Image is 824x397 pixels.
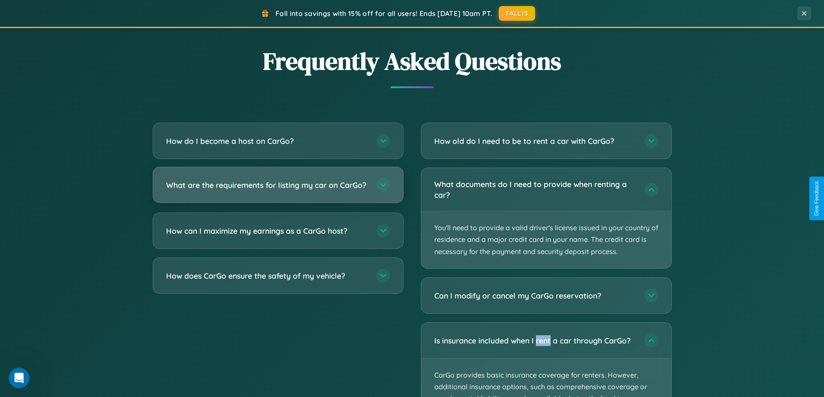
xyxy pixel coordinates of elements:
p: You'll need to provide a valid driver's license issued in your country of residence and a major c... [421,211,671,268]
h3: What documents do I need to provide when renting a car? [434,179,636,200]
h3: Can I modify or cancel my CarGo reservation? [434,290,636,301]
h3: Is insurance included when I rent a car through CarGo? [434,335,636,346]
h3: What are the requirements for listing my car on CarGo? [166,180,368,191]
div: Give Feedback [814,181,820,216]
h3: How do I become a host on CarGo? [166,136,368,146]
iframe: Intercom live chat [9,368,29,388]
h3: How can I maximize my earnings as a CarGo host? [166,225,368,236]
span: Fall into savings with 15% off for all users! Ends [DATE] 10am PT. [276,9,492,18]
h2: Frequently Asked Questions [153,44,672,78]
h3: How does CarGo ensure the safety of my vehicle? [166,270,368,281]
h3: How old do I need to be to rent a car with CarGo? [434,136,636,146]
button: FALL15 [499,6,535,21]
